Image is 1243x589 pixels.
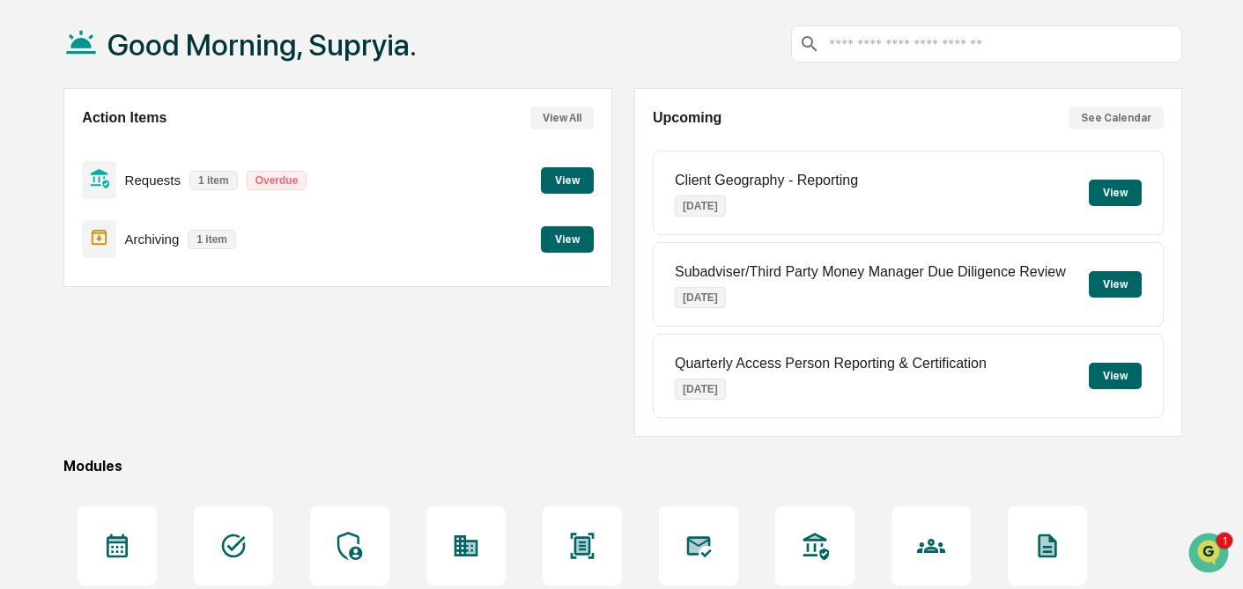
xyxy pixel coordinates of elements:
[541,226,594,253] button: View
[653,110,721,126] h2: Upcoming
[300,140,321,161] button: Start new chat
[18,314,32,328] div: 🖐️
[675,356,987,372] p: Quarterly Access Person Reporting & Certification
[1069,107,1164,129] button: See Calendar
[121,306,226,337] a: 🗄️Attestations
[37,135,69,166] img: 8933085812038_c878075ebb4cc5468115_72.jpg
[541,230,594,247] a: View
[541,171,594,188] a: View
[273,192,321,213] button: See all
[125,173,181,188] p: Requests
[530,107,594,129] button: View All
[35,240,49,254] img: 1746055101610-c473b297-6a78-478c-a979-82029cc54cd1
[247,171,307,190] p: Overdue
[146,239,152,254] span: •
[18,195,118,210] div: Past conversations
[18,135,49,166] img: 1746055101610-c473b297-6a78-478c-a979-82029cc54cd1
[18,37,321,65] p: How can we help?
[82,110,166,126] h2: Action Items
[125,232,180,247] p: Archiving
[1187,531,1234,578] iframe: Open customer support
[79,152,249,166] div: We're offline, we'll be back soon
[1089,271,1142,298] button: View
[156,239,192,254] span: [DATE]
[79,135,289,152] div: Start new chat
[1089,180,1142,206] button: View
[175,389,213,402] span: Pylon
[675,173,858,188] p: Client Geography - Reporting
[35,313,114,330] span: Preclearance
[107,27,417,63] h1: Good Morning, Supryia.
[128,314,142,328] div: 🗄️
[18,223,46,251] img: Jack Rasmussen
[18,348,32,362] div: 🔎
[35,346,111,364] span: Data Lookup
[11,306,121,337] a: 🖐️Preclearance
[124,388,213,402] a: Powered byPylon
[55,239,143,254] span: [PERSON_NAME]
[675,195,726,217] p: [DATE]
[675,264,1066,280] p: Subadviser/Third Party Money Manager Due Diligence Review
[1089,363,1142,389] button: View
[188,230,236,249] p: 1 item
[541,167,594,194] button: View
[11,339,118,371] a: 🔎Data Lookup
[63,458,1182,475] div: Modules
[675,379,726,400] p: [DATE]
[675,287,726,308] p: [DATE]
[145,313,218,330] span: Attestations
[189,171,238,190] p: 1 item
